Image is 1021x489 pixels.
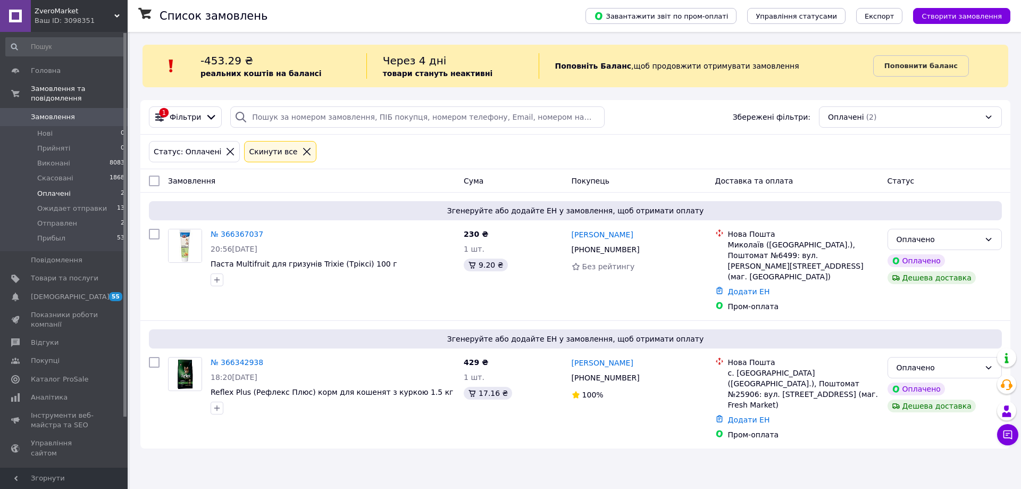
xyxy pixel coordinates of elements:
[5,37,125,56] input: Пошук
[153,205,998,216] span: Згенеруйте або додайте ЕН у замовлення, щоб отримати оплату
[200,69,322,78] b: реальних коштів на балансі
[828,112,864,122] span: Оплачені
[35,16,128,26] div: Ваш ID: 3098351
[582,391,604,399] span: 100%
[464,230,488,238] span: 230 ₴
[211,260,397,268] a: Паста Multifruit для гризунів Trixie (Тріксі) 100 г
[728,301,879,312] div: Пром-оплата
[866,113,877,121] span: (2)
[211,358,263,367] a: № 366342938
[117,234,124,243] span: 53
[997,424,1018,445] button: Чат з покупцем
[117,204,124,213] span: 13
[37,144,70,153] span: Прийняті
[464,387,512,400] div: 17.16 ₴
[152,146,223,158] div: Статус: Оплачені
[170,112,201,122] span: Фільтри
[884,62,958,70] b: Поповнити баланс
[31,84,128,103] span: Замовлення та повідомлення
[35,6,114,16] span: ZveroMarket
[31,393,68,402] span: Аналітика
[211,230,263,238] a: № 366367037
[728,239,879,282] div: Миколаїв ([GEOGRAPHIC_DATA].), Поштомат №6499: вул. [PERSON_NAME][STREET_ADDRESS] (маг. [GEOGRAPH...
[572,177,609,185] span: Покупець
[464,358,488,367] span: 429 ₴
[594,11,728,21] span: Завантажити звіт по пром-оплаті
[31,338,58,347] span: Відгуки
[383,69,493,78] b: товари стануть неактивні
[464,245,484,253] span: 1 шт.
[728,429,879,440] div: Пром-оплата
[37,159,70,168] span: Виконані
[555,62,632,70] b: Поповніть Баланс
[31,375,88,384] span: Каталог ProSale
[37,234,65,243] span: Прибыл
[168,177,215,185] span: Замовлення
[31,467,98,486] span: Гаманець компанії
[121,144,124,153] span: 0
[888,254,945,267] div: Оплачено
[873,55,969,77] a: Поповнити баланс
[913,8,1010,24] button: Створити замовлення
[897,362,980,374] div: Оплачено
[728,287,770,296] a: Додати ЕН
[728,368,879,410] div: с. [GEOGRAPHIC_DATA] ([GEOGRAPHIC_DATA].), Поштомат №25906: вул. [STREET_ADDRESS] (маг. Fresh Mar...
[211,388,453,396] a: Reflex Plus (Рефлекс Плюс) корм для кошенят з куркою 1.5 кг
[168,357,202,391] a: Фото товару
[247,146,299,158] div: Cкинути все
[570,370,642,385] div: [PHONE_NUMBER]
[175,358,195,391] img: Фото товару
[888,177,915,185] span: Статус
[169,229,202,262] img: Фото товару
[31,255,82,265] span: Повідомлення
[728,416,770,424] a: Додати ЕН
[121,189,124,198] span: 2
[37,219,77,228] span: Отправлен
[31,112,75,122] span: Замовлення
[572,229,633,240] a: [PERSON_NAME]
[728,357,879,368] div: Нова Пошта
[733,112,810,122] span: Збережені фільтри:
[110,173,124,183] span: 1868
[31,411,98,430] span: Інструменти веб-майстра та SEO
[121,129,124,138] span: 0
[464,259,507,271] div: 9.20 ₴
[160,10,267,22] h1: Список замовлень
[888,383,945,395] div: Оплачено
[230,106,605,128] input: Пошук за номером замовлення, ПІБ покупця, номером телефону, Email, номером накладної
[865,12,894,20] span: Експорт
[756,12,837,20] span: Управління статусами
[31,292,110,302] span: [DEMOGRAPHIC_DATA]
[464,177,483,185] span: Cума
[585,8,737,24] button: Завантажити звіт по пром-оплаті
[31,310,98,329] span: Показники роботи компанії
[572,358,633,368] a: [PERSON_NAME]
[37,189,71,198] span: Оплачені
[715,177,793,185] span: Доставка та оплата
[37,173,73,183] span: Скасовані
[856,8,903,24] button: Експорт
[168,229,202,263] a: Фото товару
[211,245,257,253] span: 20:56[DATE]
[31,66,61,76] span: Головна
[902,11,1010,20] a: Створити замовлення
[464,373,484,382] span: 1 шт.
[109,292,122,301] span: 55
[37,129,53,138] span: Нові
[539,53,873,79] div: , щоб продовжити отримувати замовлення
[121,219,124,228] span: 2
[31,356,60,366] span: Покупці
[37,204,107,213] span: Ожидает отправки
[211,373,257,382] span: 18:20[DATE]
[922,12,1002,20] span: Створити замовлення
[31,273,98,283] span: Товари та послуги
[31,438,98,458] span: Управління сайтом
[200,54,253,67] span: -453.29 ₴
[153,334,998,344] span: Згенеруйте або додайте ЕН у замовлення, щоб отримати оплату
[163,58,179,74] img: :exclamation:
[383,54,447,67] span: Через 4 дні
[747,8,846,24] button: Управління статусами
[728,229,879,239] div: Нова Пошта
[110,159,124,168] span: 8083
